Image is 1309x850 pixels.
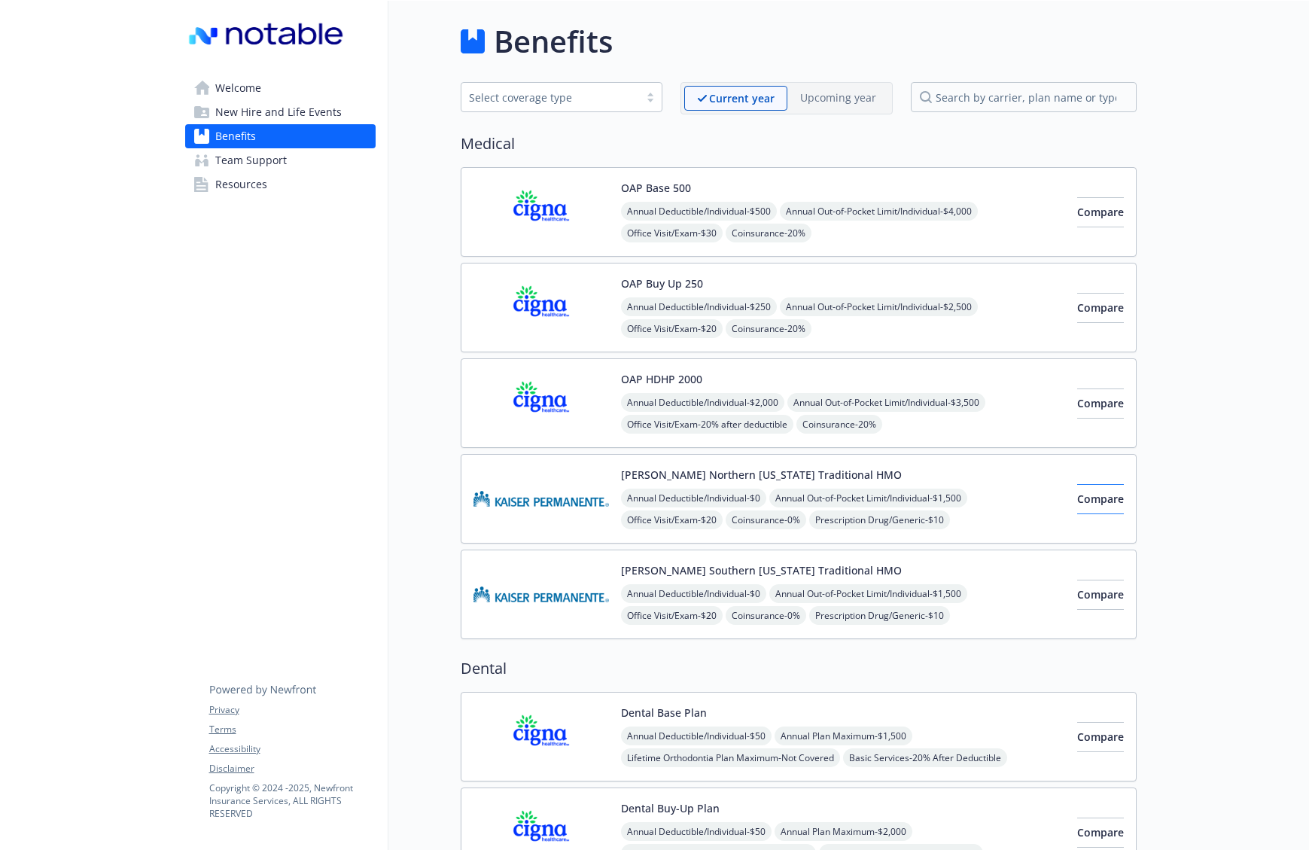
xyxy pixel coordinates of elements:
[473,371,609,435] img: CIGNA carrier logo
[621,180,691,196] button: OAP Base 500
[1077,300,1124,315] span: Compare
[726,224,811,242] span: Coinsurance - 20%
[215,76,261,100] span: Welcome
[473,467,609,531] img: Kaiser Permanente Insurance Company carrier logo
[621,705,707,721] button: Dental Base Plan
[796,415,882,434] span: Coinsurance - 20%
[1077,580,1124,610] button: Compare
[209,703,375,717] a: Privacy
[621,727,772,745] span: Annual Deductible/Individual - $50
[215,172,267,197] span: Resources
[769,584,967,603] span: Annual Out-of-Pocket Limit/Individual - $1,500
[1077,396,1124,410] span: Compare
[1077,484,1124,514] button: Compare
[621,415,793,434] span: Office Visit/Exam - 20% after deductible
[185,172,376,197] a: Resources
[185,76,376,100] a: Welcome
[1077,730,1124,744] span: Compare
[787,393,985,412] span: Annual Out-of-Pocket Limit/Individual - $3,500
[621,297,777,316] span: Annual Deductible/Individual - $250
[787,86,889,111] span: Upcoming year
[209,762,375,775] a: Disclaimer
[185,124,376,148] a: Benefits
[775,822,912,841] span: Annual Plan Maximum - $2,000
[621,584,766,603] span: Annual Deductible/Individual - $0
[185,148,376,172] a: Team Support
[494,19,613,64] h1: Benefits
[215,124,256,148] span: Benefits
[215,100,342,124] span: New Hire and Life Events
[621,202,777,221] span: Annual Deductible/Individual - $500
[621,393,784,412] span: Annual Deductible/Individual - $2,000
[769,489,967,507] span: Annual Out-of-Pocket Limit/Individual - $1,500
[911,82,1137,112] input: search by carrier, plan name or type
[473,276,609,340] img: CIGNA carrier logo
[473,705,609,769] img: CIGNA carrier logo
[1077,587,1124,602] span: Compare
[1077,205,1124,219] span: Compare
[215,148,287,172] span: Team Support
[809,606,950,625] span: Prescription Drug/Generic - $10
[621,276,703,291] button: OAP Buy Up 250
[621,606,723,625] span: Office Visit/Exam - $20
[621,467,902,483] button: [PERSON_NAME] Northern [US_STATE] Traditional HMO
[621,562,902,578] button: [PERSON_NAME] Southern [US_STATE] Traditional HMO
[1077,492,1124,506] span: Compare
[473,562,609,626] img: Kaiser Permanente Insurance Company carrier logo
[621,822,772,841] span: Annual Deductible/Individual - $50
[1077,197,1124,227] button: Compare
[461,133,1137,155] h2: Medical
[809,510,950,529] span: Prescription Drug/Generic - $10
[621,489,766,507] span: Annual Deductible/Individual - $0
[726,319,811,338] span: Coinsurance - 20%
[1077,293,1124,323] button: Compare
[780,202,978,221] span: Annual Out-of-Pocket Limit/Individual - $4,000
[1077,388,1124,419] button: Compare
[209,742,375,756] a: Accessibility
[775,727,912,745] span: Annual Plan Maximum - $1,500
[1077,818,1124,848] button: Compare
[843,748,1007,767] span: Basic Services - 20% After Deductible
[1077,825,1124,839] span: Compare
[1077,722,1124,752] button: Compare
[621,800,720,816] button: Dental Buy-Up Plan
[185,100,376,124] a: New Hire and Life Events
[621,371,702,387] button: OAP HDHP 2000
[473,180,609,244] img: CIGNA carrier logo
[621,319,723,338] span: Office Visit/Exam - $20
[209,723,375,736] a: Terms
[726,606,806,625] span: Coinsurance - 0%
[621,224,723,242] span: Office Visit/Exam - $30
[621,510,723,529] span: Office Visit/Exam - $20
[800,90,876,105] p: Upcoming year
[621,748,840,767] span: Lifetime Orthodontia Plan Maximum - Not Covered
[780,297,978,316] span: Annual Out-of-Pocket Limit/Individual - $2,500
[469,90,632,105] div: Select coverage type
[726,510,806,529] span: Coinsurance - 0%
[461,657,1137,680] h2: Dental
[209,781,375,820] p: Copyright © 2024 - 2025 , Newfront Insurance Services, ALL RIGHTS RESERVED
[709,90,775,106] p: Current year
